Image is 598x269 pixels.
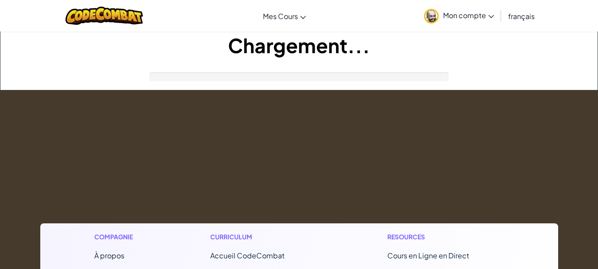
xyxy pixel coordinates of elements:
h1: Chargement... [0,31,598,59]
span: Accueil CodeCombat [210,251,285,260]
h1: Compagnie [94,232,149,242]
a: À propos [94,251,124,260]
img: avatar [424,9,439,23]
img: CodeCombat logo [66,7,143,25]
a: Mes Cours [258,4,310,28]
a: Mon compte [420,2,498,30]
span: français [508,12,535,21]
h1: Curriculum [210,232,327,242]
span: Mon compte [443,11,494,20]
span: Mes Cours [263,12,298,21]
a: français [504,4,539,28]
h1: Resources [387,232,504,242]
a: Cours en Ligne en Direct [387,251,469,260]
